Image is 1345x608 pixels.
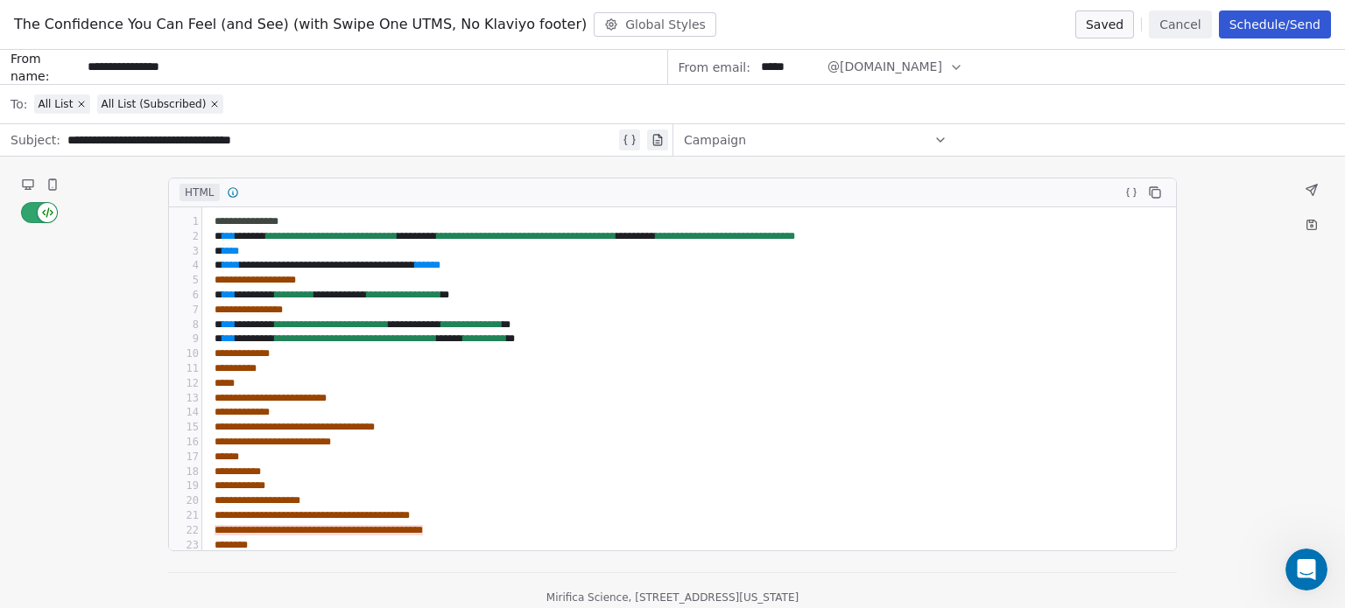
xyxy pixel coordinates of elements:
[27,474,41,488] button: Emoji picker
[169,405,201,420] div: 14
[169,391,201,406] div: 13
[169,258,201,273] div: 4
[307,7,339,38] div: Close
[11,95,27,113] span: To:
[180,184,220,201] span: HTML
[169,318,201,332] div: 8
[1285,549,1327,591] iframe: Intercom live chat
[827,58,942,76] span: @[DOMAIN_NAME]
[169,465,201,479] div: 18
[14,14,587,35] span: The Confidence You Can Feel (and See) (with Swipe One UTMS, No Klaviyo footer)
[11,50,81,85] span: From name:
[169,450,201,465] div: 17
[169,435,201,450] div: 16
[169,420,201,435] div: 15
[169,244,201,259] div: 3
[1219,10,1331,38] button: Schedule/Send
[101,97,206,111] span: All List (Subscribed)
[169,332,201,346] div: 9
[1075,10,1134,38] button: Saved
[99,10,127,38] img: Profile image for Harinder
[169,214,201,229] div: 1
[169,479,201,493] div: 19
[169,508,201,523] div: 21
[684,131,746,149] span: Campaign
[50,10,78,38] img: Profile image for Mrinal
[594,12,716,37] button: Global Styles
[169,273,201,288] div: 5
[169,523,201,538] div: 22
[38,97,73,111] span: All List
[169,346,201,361] div: 10
[274,7,307,40] button: Home
[169,538,201,553] div: 23
[169,376,201,391] div: 12
[169,303,201,318] div: 7
[11,7,45,40] button: go back
[15,437,335,467] textarea: Message…
[169,361,201,376] div: 11
[1149,10,1211,38] button: Cancel
[55,474,69,488] button: Gif picker
[169,229,201,244] div: 2
[169,493,201,508] div: 20
[74,10,102,38] img: Profile image for Siddarth
[134,17,208,30] h1: Swipe One
[300,467,328,495] button: Send a message…
[679,59,750,76] span: From email:
[11,131,60,154] span: Subject:
[83,474,97,488] button: Upload attachment
[169,288,201,303] div: 6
